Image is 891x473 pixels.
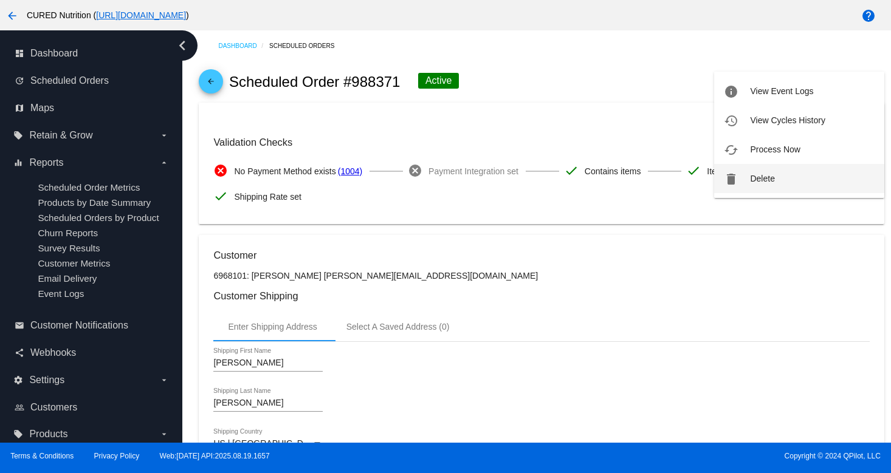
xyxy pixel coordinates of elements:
span: Process Now [750,145,800,154]
span: View Cycles History [750,115,825,125]
mat-icon: cached [724,143,738,157]
span: View Event Logs [750,86,813,96]
mat-icon: history [724,114,738,128]
mat-icon: delete [724,172,738,186]
span: Delete [750,174,774,183]
mat-icon: info [724,84,738,99]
